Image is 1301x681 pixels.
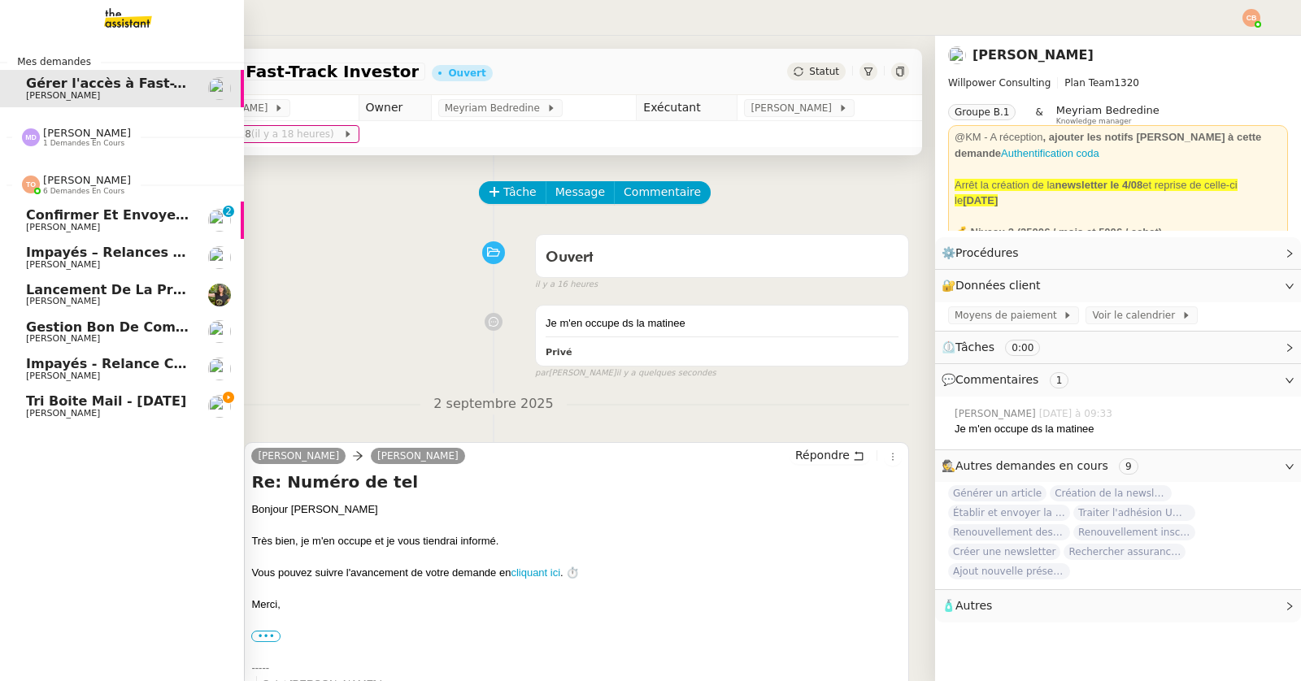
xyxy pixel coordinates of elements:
span: 6 demandes en cours [43,187,124,196]
span: [PERSON_NAME] [26,90,100,101]
div: ⚙️Procédures [935,237,1301,269]
div: @KM - A réception [955,129,1281,161]
span: 💬 [942,373,1075,386]
span: [PERSON_NAME] [43,127,131,139]
div: Ouvert [448,68,485,78]
span: Autres demandes en cours [955,459,1108,472]
span: Confirmer et envoyer le lien Zoom [26,207,285,223]
button: Tâche [479,181,546,204]
span: il y a quelques secondes [616,367,716,380]
span: Voir le calendrier [1092,307,1181,323]
span: Tâches [955,340,994,354]
span: 🔐 [942,276,1047,295]
nz-tag: 1 [1050,372,1069,388]
div: 🕵️Autres demandes en cours 9 [935,450,1301,482]
img: users%2FrxcTinYCQST3nt3eRyMgQ024e422%2Favatar%2Fa0327058c7192f72952294e6843542370f7921c3.jpg [208,209,231,232]
img: users%2FDBF5gIzOT6MfpzgDQC7eMkIK8iA3%2Favatar%2Fd943ca6c-06ba-4e73-906b-d60e05e423d3 [208,77,231,100]
div: Bonjour [PERSON_NAME] [251,501,902,518]
button: Message [546,181,615,204]
div: ⏲️Tâches 0:00 [935,332,1301,363]
div: 🔐Données client [935,270,1301,301]
span: Ajout nouvelle présentation - 2024 [948,563,1070,579]
span: Procédures [955,246,1019,259]
strong: , ajouter les notifs [PERSON_NAME] à cette demande [955,131,1261,159]
img: users%2FlYQRlXr5PqQcMLrwReJQXYQRRED2%2Favatar%2F8da5697c-73dd-43c4-b23a-af95f04560b4 [208,358,231,380]
strong: newsletter le 4/08 [1055,179,1143,191]
span: Knowledge manager [1056,117,1132,126]
span: Création de la newsletter UMento - Circle - [DATE] [1050,485,1172,501]
span: Arrêt la création de la [955,179,1055,191]
span: Traiter l'adhésion UMento [1073,505,1195,521]
img: svg [22,176,40,193]
span: Message [555,183,605,202]
strong: [DATE] [963,194,998,206]
span: par [535,367,549,380]
span: [PERSON_NAME] [26,222,100,232]
img: users%2F9mvJqJUvllffspLsQzytnd0Nt4c2%2Favatar%2F82da88e3-d90d-4e39-b37d-dcb7941179ae [208,395,231,418]
span: [DATE] à 09:33 [1039,406,1116,421]
b: Privé [546,347,572,358]
td: Exécutant [637,95,738,121]
img: svg [22,128,40,146]
span: [PERSON_NAME] [26,296,100,306]
div: Je m'en occupe ds la matinee [546,315,899,332]
div: Vous pouvez suivre l'avancement de votre demande en . ⏱️ [251,565,902,581]
div: 🧴Autres [935,590,1301,622]
span: ⏲️ [942,340,1054,354]
span: Données client [955,279,1041,292]
span: Impayés – relances clients août 2025 [26,245,303,260]
td: Owner [359,95,431,121]
span: il y a 16 heures [535,278,598,292]
div: Merci, [251,596,902,613]
span: Meyriam Bedredine [445,100,546,116]
span: 🕵️ [942,459,1145,472]
span: Répondre [795,447,850,463]
span: [PERSON_NAME] [26,371,100,381]
span: Plan Team [1064,77,1114,89]
small: [PERSON_NAME] [535,367,716,380]
div: Je m'en occupe ds la matinee [955,421,1288,437]
a: Authentification coda [1001,147,1099,159]
span: [PERSON_NAME] [955,406,1039,421]
span: Statut [809,66,839,77]
button: Commentaire [614,181,711,204]
span: Ouvert [546,250,594,265]
span: [PERSON_NAME] [26,408,100,419]
span: Tâche [503,183,537,202]
span: Autres [955,599,992,612]
span: 2 septembre 2025 [420,393,566,415]
span: & [1035,104,1042,125]
nz-tag: 0:00 [1005,340,1040,356]
h4: Re: Numéro de tel [251,471,902,493]
a: cliquant ici [511,566,560,579]
img: svg [1242,9,1260,27]
span: Meyriam Bedredine [1056,104,1160,116]
span: 🧴 [942,599,992,612]
a: [PERSON_NAME] [371,449,465,463]
span: (il y a 18 heures) [251,128,337,140]
span: [PERSON_NAME] [751,100,838,116]
span: Générer un article [948,485,1046,501]
div: 💬Commentaires 1 [935,364,1301,396]
span: Gérer l'accès à Fast-Track Investor [85,63,419,80]
span: [PERSON_NAME] [26,333,100,344]
span: Mes demandes [7,54,101,70]
div: ----- [251,660,902,676]
img: 59e8fd3f-8fb3-40bf-a0b4-07a768509d6a [208,284,231,306]
span: 1320 [1114,77,1139,89]
span: et reprise de celle-ci le [955,179,1238,207]
a: [PERSON_NAME] [972,47,1094,63]
span: Commentaire [624,183,701,202]
span: ⚙️ [942,244,1026,262]
span: 1 demandes en cours [43,139,124,148]
div: Très bien, je m'en occupe et je vous tiendrai informé. [251,533,902,549]
nz-tag: Groupe B.1 [948,104,1016,120]
span: Renouvellement des adhésions FTI - [DATE] [948,524,1070,540]
span: Lancement de la procédure prescription [26,282,326,297]
span: Gestion bon de commande - [DATE] [26,319,289,335]
span: Impayés - Relance client - [DATE] [26,356,271,371]
img: users%2F9mvJqJUvllffspLsQzytnd0Nt4c2%2Favatar%2F82da88e3-d90d-4e39-b37d-dcb7941179ae [208,320,231,343]
p: 2 [225,206,232,220]
span: Commentaires [955,373,1038,386]
span: Willpower Consulting [948,77,1051,89]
